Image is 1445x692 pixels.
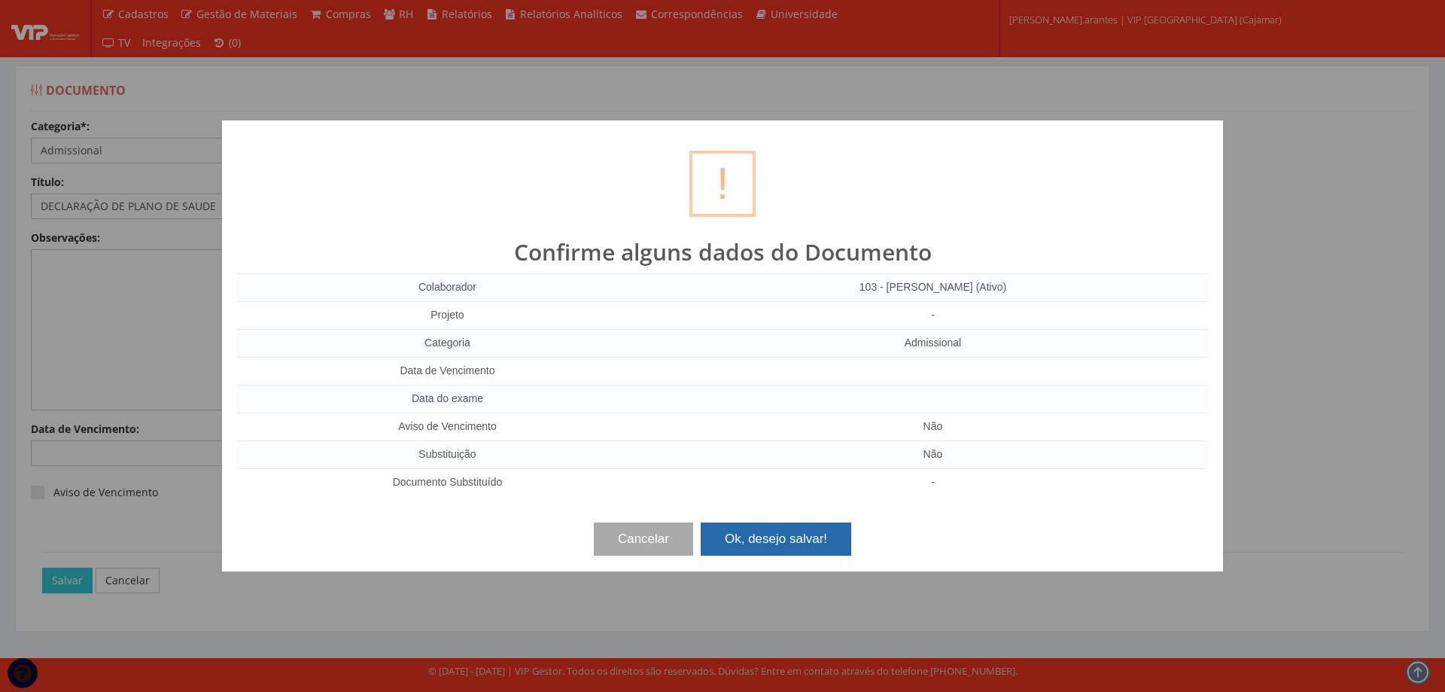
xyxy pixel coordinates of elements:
[658,441,1208,468] td: Não
[237,274,658,302] td: Colaborador
[237,413,658,441] td: Aviso de Vencimento
[237,385,658,413] td: Data do exame
[658,301,1208,329] td: -
[658,274,1208,302] td: 103 - [PERSON_NAME] (Ativo)
[237,301,658,329] td: Projeto
[701,523,851,556] button: Ok, desejo salvar!
[237,329,658,357] td: Categoria
[594,523,693,556] button: Cancelar
[689,151,756,217] div: !
[237,357,658,385] td: Data de Vencimento
[237,239,1208,264] h2: Confirme alguns dados do Documento
[658,413,1208,441] td: Não
[237,441,658,468] td: Substituição
[658,329,1208,357] td: Admissional
[237,468,658,495] td: Documento Substituído
[658,468,1208,495] td: -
